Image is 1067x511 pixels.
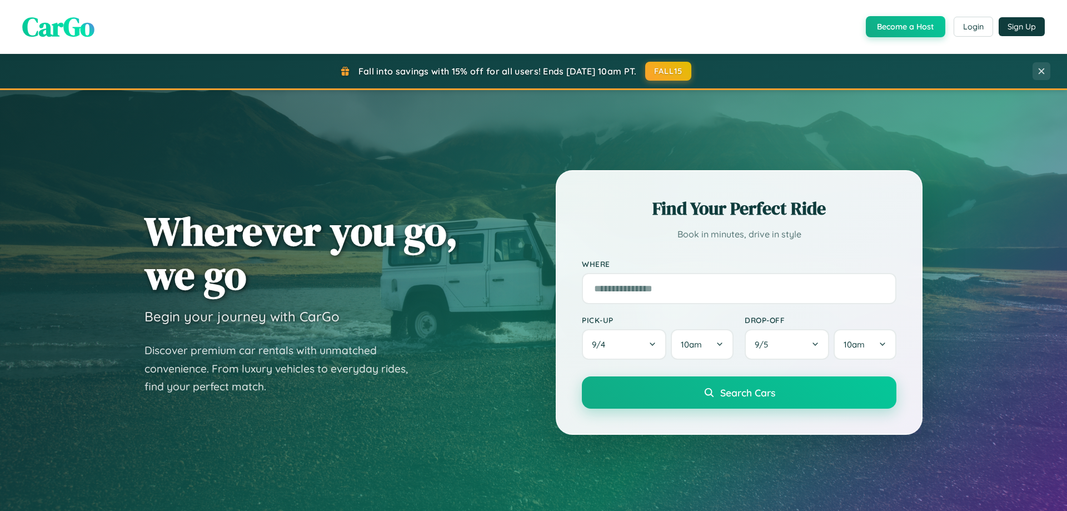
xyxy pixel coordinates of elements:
[22,8,94,45] span: CarGo
[582,196,896,221] h2: Find Your Perfect Ride
[592,339,611,350] span: 9 / 4
[834,329,896,360] button: 10am
[582,315,734,325] label: Pick-up
[144,341,422,396] p: Discover premium car rentals with unmatched convenience. From luxury vehicles to everyday rides, ...
[720,386,775,399] span: Search Cars
[999,17,1045,36] button: Sign Up
[671,329,734,360] button: 10am
[582,259,896,269] label: Where
[954,17,993,37] button: Login
[645,62,692,81] button: FALL15
[755,339,774,350] span: 9 / 5
[582,329,666,360] button: 9/4
[745,315,896,325] label: Drop-off
[582,376,896,409] button: Search Cars
[144,308,340,325] h3: Begin your journey with CarGo
[358,66,637,77] span: Fall into savings with 15% off for all users! Ends [DATE] 10am PT.
[866,16,945,37] button: Become a Host
[844,339,865,350] span: 10am
[582,226,896,242] p: Book in minutes, drive in style
[681,339,702,350] span: 10am
[144,209,458,297] h1: Wherever you go, we go
[745,329,829,360] button: 9/5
